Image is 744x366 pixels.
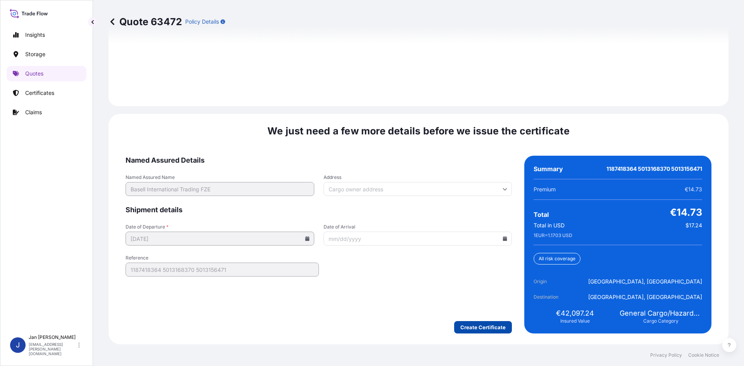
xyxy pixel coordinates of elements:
[16,341,20,349] span: J
[29,334,77,340] p: Jan [PERSON_NAME]
[685,222,702,229] span: $17.24
[126,255,319,261] span: Reference
[534,165,563,173] span: Summary
[126,156,512,165] span: Named Assured Details
[126,232,314,246] input: mm/dd/yyyy
[25,70,43,77] p: Quotes
[126,224,314,230] span: Date of Departure
[25,89,54,97] p: Certificates
[534,293,577,301] span: Destination
[685,186,702,193] span: €14.73
[324,224,512,230] span: Date of Arrival
[126,174,314,180] span: Named Assured Name
[588,278,702,285] span: [GEOGRAPHIC_DATA], [GEOGRAPHIC_DATA]
[588,293,702,301] span: [GEOGRAPHIC_DATA], [GEOGRAPHIC_DATA]
[7,85,86,101] a: Certificates
[324,232,512,246] input: mm/dd/yyyy
[454,321,512,333] button: Create Certificate
[650,352,682,358] a: Privacy Policy
[534,253,580,265] div: All risk coverage
[7,105,86,120] a: Claims
[460,323,506,331] p: Create Certificate
[643,318,679,324] span: Cargo Category
[534,232,572,239] span: 1 EUR = 1.1703 USD
[185,18,219,26] p: Policy Details
[7,27,86,43] a: Insights
[108,15,182,28] p: Quote 63472
[534,278,577,285] span: Origin
[7,46,86,62] a: Storage
[126,263,319,277] input: Your internal reference
[560,318,590,324] span: Insured Value
[688,352,719,358] a: Cookie Notice
[126,205,512,215] span: Shipment details
[25,108,42,116] p: Claims
[267,125,570,137] span: We just need a few more details before we issue the certificate
[534,211,549,218] span: Total
[670,206,702,218] span: €14.73
[25,31,45,39] p: Insights
[324,174,512,180] span: Address
[29,342,77,356] p: [EMAIL_ADDRESS][PERSON_NAME][DOMAIN_NAME]
[324,182,512,196] input: Cargo owner address
[620,309,702,318] span: General Cargo/Hazardous Material
[25,50,45,58] p: Storage
[606,165,702,173] span: 1187418364 5013168370 5013156471
[7,66,86,81] a: Quotes
[556,309,594,318] span: €42,097.24
[534,186,556,193] span: Premium
[534,222,565,229] span: Total in USD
